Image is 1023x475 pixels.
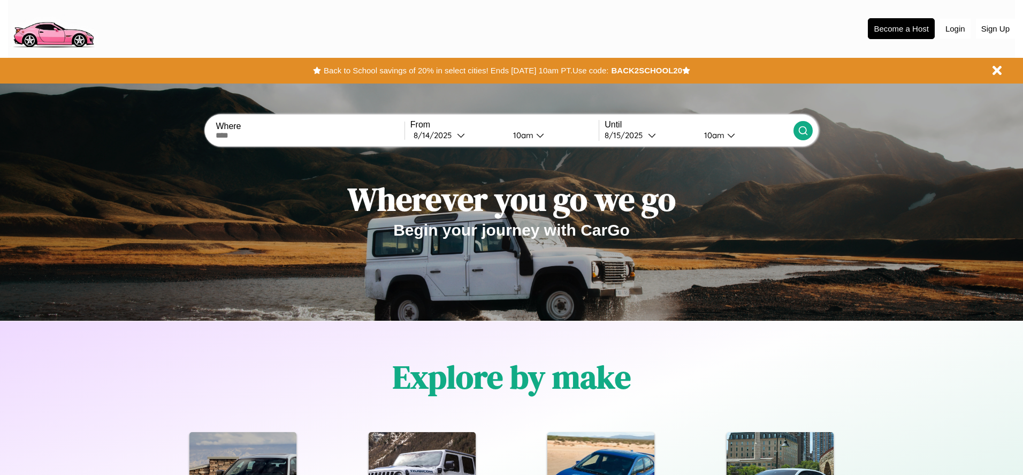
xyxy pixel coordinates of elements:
button: Login [940,19,971,39]
label: Until [605,120,793,130]
button: 10am [696,130,793,141]
div: 10am [508,130,536,140]
button: 8/14/2025 [410,130,505,141]
h1: Explore by make [393,355,631,399]
b: BACK2SCHOOL20 [611,66,682,75]
img: logo [8,5,98,50]
div: 10am [699,130,727,140]
button: 10am [505,130,599,141]
div: 8 / 15 / 2025 [605,130,648,140]
div: 8 / 14 / 2025 [414,130,457,140]
label: From [410,120,599,130]
button: Back to School savings of 20% in select cities! Ends [DATE] 10am PT.Use code: [321,63,611,78]
label: Where [216,122,404,131]
button: Sign Up [976,19,1015,39]
button: Become a Host [868,18,935,39]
